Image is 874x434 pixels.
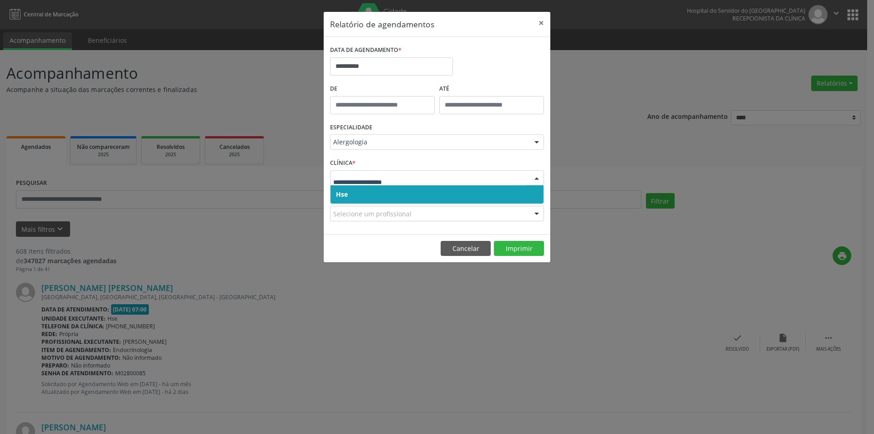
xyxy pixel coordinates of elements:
label: CLÍNICA [330,156,356,170]
span: Hse [336,190,348,199]
label: De [330,82,435,96]
label: ATÉ [439,82,544,96]
label: DATA DE AGENDAMENTO [330,43,401,57]
button: Imprimir [494,241,544,256]
span: Selecione um profissional [333,209,412,219]
h5: Relatório de agendamentos [330,18,434,30]
label: ESPECIALIDADE [330,121,372,135]
span: Alergologia [333,138,525,147]
button: Cancelar [441,241,491,256]
button: Close [532,12,550,34]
